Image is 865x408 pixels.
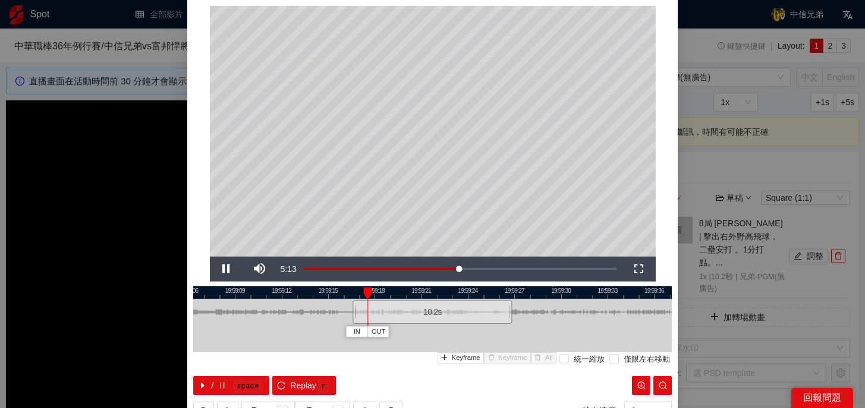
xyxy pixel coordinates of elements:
button: reloadReplayr [272,376,336,395]
span: pause [218,381,227,391]
button: deleteKeyframe [484,352,531,363]
button: Mute [243,257,276,282]
button: OUT [367,326,389,337]
span: OUT [372,327,386,337]
button: deleteAll [531,352,556,363]
span: IN [354,327,360,337]
div: 回報問題 [791,388,853,408]
button: Pause [210,257,243,282]
button: plusKeyframe [438,352,485,363]
button: zoom-in [632,376,650,395]
span: 統一縮放 [569,354,609,366]
span: / [212,379,214,392]
span: zoom-out [659,381,667,391]
span: zoom-in [637,381,646,391]
button: IN [346,326,367,337]
kbd: r [317,381,329,393]
span: Replay [290,379,316,392]
button: caret-right/pausespace [193,376,269,395]
div: 10.2 s [353,301,512,324]
span: plus [441,354,448,362]
div: Video Player [210,6,656,257]
div: Progress Bar [304,268,616,270]
span: reload [277,381,285,391]
button: zoom-out [653,376,672,395]
button: Fullscreen [622,257,656,282]
span: caret-right [199,381,207,391]
span: 僅限左右移動 [619,354,675,366]
span: 5:13 [281,264,297,274]
kbd: space [233,381,263,393]
span: Keyframe [452,353,480,363]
